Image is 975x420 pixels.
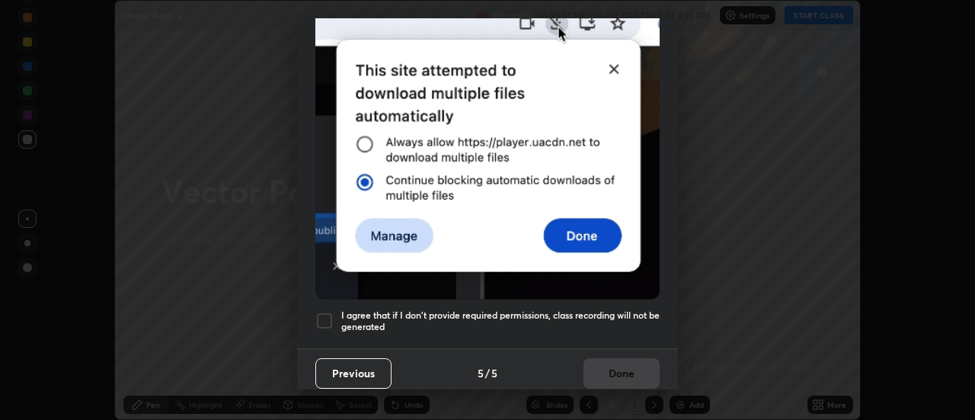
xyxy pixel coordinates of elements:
[315,358,392,389] button: Previous
[478,365,484,381] h4: 5
[485,365,490,381] h4: /
[341,309,660,333] h5: I agree that if I don't provide required permissions, class recording will not be generated
[491,365,497,381] h4: 5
